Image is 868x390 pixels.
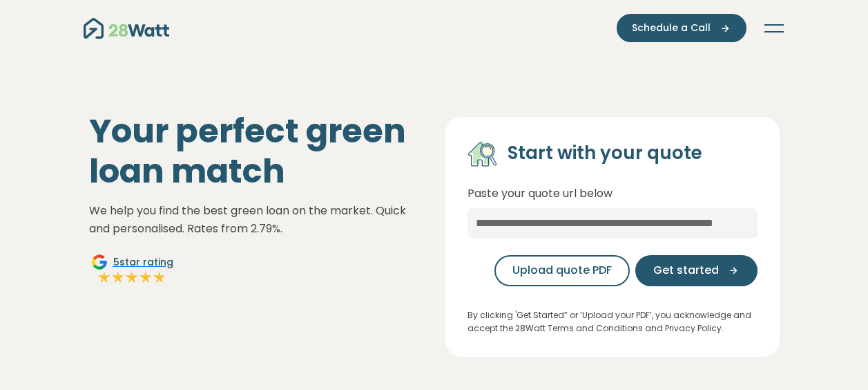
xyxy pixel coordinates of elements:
p: We help you find the best green loan on the market. Quick and personalised. Rates from 2.79%. [89,202,423,237]
p: Paste your quote url below [467,185,758,203]
button: Get started [635,255,758,286]
nav: Main navigation [84,14,785,42]
img: 28Watt [84,18,169,39]
span: 5 star rating [113,255,173,270]
h1: Your perfect green loan match [89,111,423,191]
button: Upload quote PDF [494,255,630,286]
img: Full star [153,270,166,284]
p: By clicking 'Get Started” or ‘Upload your PDF’, you acknowledge and accept the 28Watt Terms and C... [467,308,758,335]
a: Google5star ratingFull starFull starFull starFull starFull star [89,254,175,287]
button: Schedule a Call [617,14,746,42]
img: Full star [139,270,153,284]
img: Full star [125,270,139,284]
img: Google [91,254,108,270]
img: Full star [97,270,111,284]
span: Upload quote PDF [512,262,612,279]
span: Get started [653,262,719,279]
h4: Start with your quote [508,142,702,165]
span: Schedule a Call [632,21,711,35]
img: Full star [111,270,125,284]
button: Toggle navigation [763,21,785,35]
